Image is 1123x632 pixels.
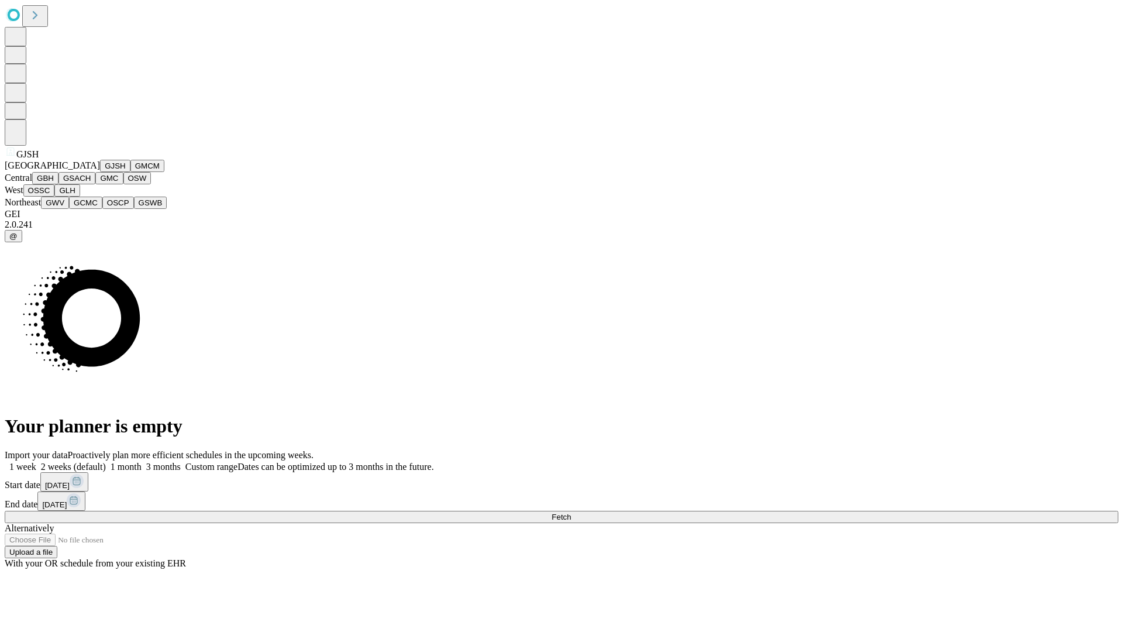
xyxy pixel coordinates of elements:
[5,197,41,207] span: Northeast
[5,415,1118,437] h1: Your planner is empty
[130,160,164,172] button: GMCM
[40,472,88,492] button: [DATE]
[5,230,22,242] button: @
[95,172,123,184] button: GMC
[5,160,100,170] span: [GEOGRAPHIC_DATA]
[111,462,142,472] span: 1 month
[552,513,571,521] span: Fetch
[123,172,151,184] button: OSW
[16,149,39,159] span: GJSH
[41,462,106,472] span: 2 weeks (default)
[134,197,167,209] button: GSWB
[5,523,54,533] span: Alternatively
[146,462,181,472] span: 3 months
[5,511,1118,523] button: Fetch
[68,450,314,460] span: Proactively plan more efficient schedules in the upcoming weeks.
[5,450,68,460] span: Import your data
[9,232,18,241] span: @
[23,184,55,197] button: OSSC
[102,197,134,209] button: OSCP
[5,185,23,195] span: West
[5,558,186,568] span: With your OR schedule from your existing EHR
[237,462,433,472] span: Dates can be optimized up to 3 months in the future.
[54,184,80,197] button: GLH
[32,172,58,184] button: GBH
[100,160,130,172] button: GJSH
[185,462,237,472] span: Custom range
[5,219,1118,230] div: 2.0.241
[5,173,32,183] span: Central
[5,472,1118,492] div: Start date
[42,500,67,509] span: [DATE]
[9,462,36,472] span: 1 week
[58,172,95,184] button: GSACH
[5,492,1118,511] div: End date
[5,546,57,558] button: Upload a file
[5,209,1118,219] div: GEI
[37,492,85,511] button: [DATE]
[69,197,102,209] button: GCMC
[45,481,70,490] span: [DATE]
[41,197,69,209] button: GWV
